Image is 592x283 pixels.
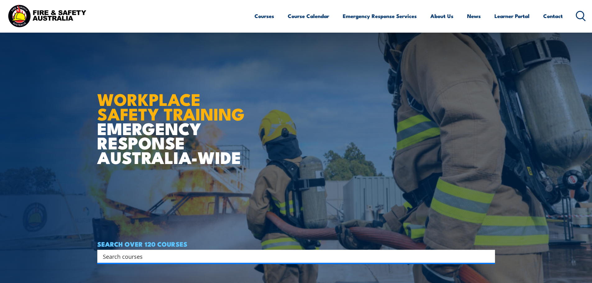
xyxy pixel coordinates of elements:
a: Learner Portal [494,8,530,24]
a: Courses [255,8,274,24]
h1: EMERGENCY RESPONSE AUSTRALIA-WIDE [97,76,249,164]
input: Search input [103,252,481,261]
a: Contact [543,8,563,24]
a: Course Calendar [288,8,329,24]
a: Emergency Response Services [343,8,417,24]
button: Search magnifier button [484,252,493,261]
strong: WORKPLACE SAFETY TRAINING [97,86,245,126]
form: Search form [104,252,483,261]
a: News [467,8,481,24]
h4: SEARCH OVER 120 COURSES [97,240,495,247]
a: About Us [430,8,453,24]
